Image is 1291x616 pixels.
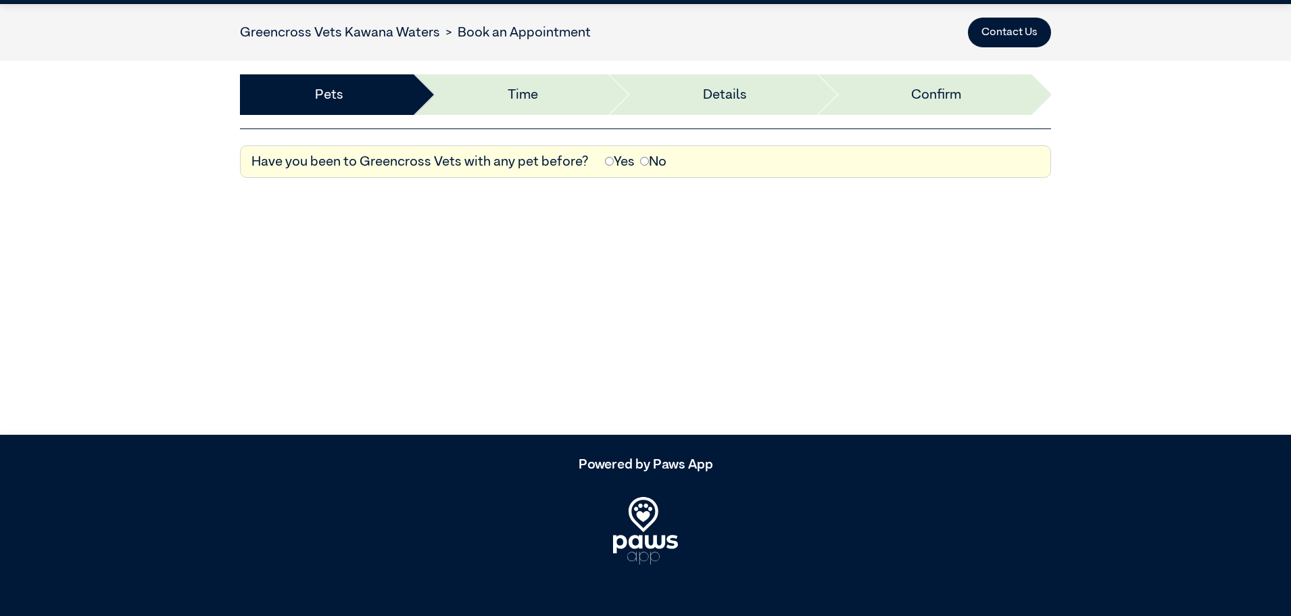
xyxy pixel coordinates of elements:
input: Yes [605,157,614,166]
h5: Powered by Paws App [240,456,1051,473]
button: Contact Us [968,18,1051,47]
a: Greencross Vets Kawana Waters [240,26,440,39]
a: Pets [315,85,343,105]
img: PawsApp [613,497,678,565]
label: Have you been to Greencross Vets with any pet before? [251,151,589,172]
label: Yes [605,151,635,172]
li: Book an Appointment [440,22,591,43]
input: No [640,157,649,166]
nav: breadcrumb [240,22,591,43]
label: No [640,151,666,172]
